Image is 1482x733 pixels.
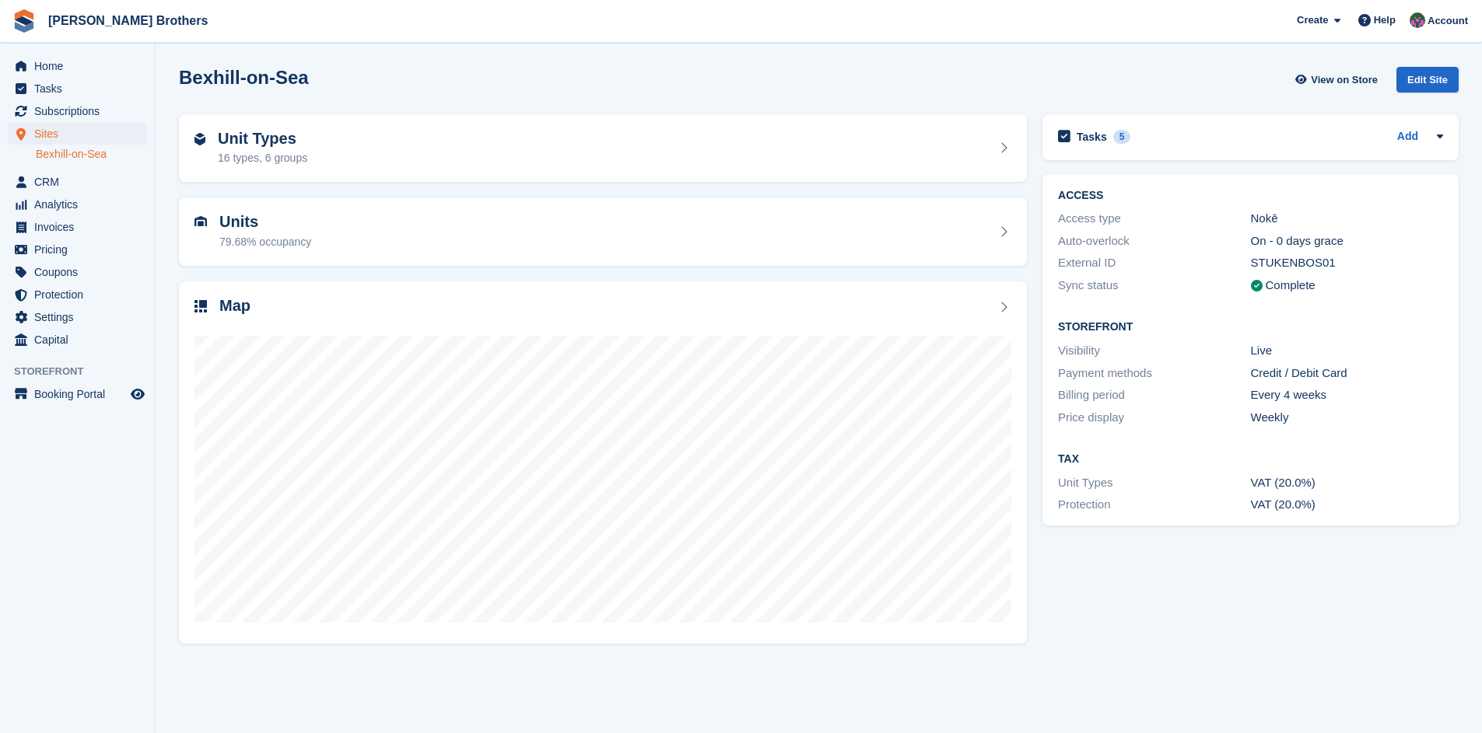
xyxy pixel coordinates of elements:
img: Nick Wright [1410,12,1425,28]
span: Invoices [34,216,128,238]
div: On - 0 days grace [1251,232,1443,250]
h2: Storefront [1058,321,1443,333]
a: menu [8,383,147,405]
span: Create [1297,12,1328,28]
div: Billing period [1058,386,1250,404]
div: VAT (20.0%) [1251,496,1443,514]
div: External ID [1058,254,1250,272]
img: unit-type-icn-2b2737a686de81e16bb02015468b77c625bbabd49415b5ef34ead5e3b44a266d.svg [194,133,205,145]
a: [PERSON_NAME] Brothers [42,8,214,33]
h2: Map [219,297,251,315]
a: menu [8,123,147,145]
div: Price display [1058,409,1250,427]
div: Weekly [1251,409,1443,427]
div: Protection [1058,496,1250,514]
span: Capital [34,329,128,351]
h2: Unit Types [218,130,307,148]
div: Live [1251,342,1443,360]
span: Analytics [34,194,128,215]
span: Protection [34,284,128,305]
span: Coupons [34,261,128,283]
div: 79.68% occupancy [219,234,311,250]
div: Sync status [1058,277,1250,295]
span: Subscriptions [34,100,128,122]
h2: ACCESS [1058,190,1443,202]
span: Settings [34,306,128,328]
div: 5 [1113,130,1131,144]
a: menu [8,261,147,283]
a: Edit Site [1396,67,1459,99]
a: Units 79.68% occupancy [179,197,1027,266]
span: Booking Portal [34,383,128,405]
a: Add [1397,128,1418,146]
span: View on Store [1311,72,1378,88]
a: menu [8,78,147,99]
img: map-icn-33ee37083ee616e46c38cad1a60f524a97daa1e2b2c8c0bc3eb3415660979fc1.svg [194,300,207,312]
a: menu [8,55,147,77]
div: VAT (20.0%) [1251,474,1443,492]
div: Complete [1266,277,1316,295]
div: Nokē [1251,210,1443,228]
div: Every 4 weeks [1251,386,1443,404]
span: Storefront [14,364,155,379]
h2: Bexhill-on-Sea [179,67,309,88]
a: Unit Types 16 types, 6 groups [179,114,1027,183]
a: menu [8,284,147,305]
div: Access type [1058,210,1250,228]
div: Payment methods [1058,365,1250,382]
a: menu [8,239,147,260]
a: View on Store [1293,67,1384,92]
h2: Units [219,213,311,231]
a: menu [8,216,147,238]
img: unit-icn-7be61d7bf1b0ce9d3e12c5938cc71ed9869f7b940bace4675aadf7bd6d80202e.svg [194,216,207,227]
h2: Tax [1058,453,1443,466]
h2: Tasks [1077,130,1107,144]
div: STUKENBOS01 [1251,254,1443,272]
span: Home [34,55,128,77]
a: menu [8,100,147,122]
span: Sites [34,123,128,145]
span: CRM [34,171,128,193]
a: menu [8,171,147,193]
div: Edit Site [1396,67,1459,92]
span: Help [1374,12,1396,28]
a: Bexhill-on-Sea [36,147,147,162]
a: menu [8,306,147,328]
a: menu [8,329,147,351]
div: 16 types, 6 groups [218,150,307,166]
div: Visibility [1058,342,1250,360]
span: Pricing [34,239,128,260]
div: Unit Types [1058,474,1250,492]
div: Credit / Debit Card [1251,365,1443,382]
span: Account [1428,13,1468,29]
a: Preview store [128,385,147,403]
img: stora-icon-8386f47178a22dfd0bd8f6a31ec36ba5ce8667c1dd55bd0f319d3a0aa187defe.svg [12,9,36,33]
a: menu [8,194,147,215]
div: Auto-overlock [1058,232,1250,250]
a: Map [179,281,1027,644]
span: Tasks [34,78,128,99]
